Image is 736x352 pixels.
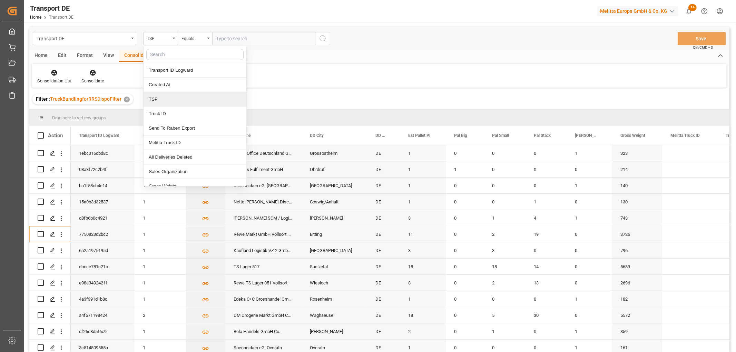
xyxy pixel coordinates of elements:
button: Help Center [697,3,712,19]
div: Waghaeusel [302,307,367,323]
div: 0 [526,323,567,339]
div: 0 [446,145,484,161]
div: 5 [484,307,526,323]
div: 1 [135,178,186,193]
div: e98a3492421f [71,275,135,291]
div: 182 [612,291,662,307]
div: 3 [400,210,446,226]
div: DE [367,323,400,339]
div: 0 [567,226,612,242]
div: 1 [400,291,446,307]
div: 18 [400,259,446,274]
span: Filter : [36,96,50,102]
div: [PERSON_NAME] [302,210,367,226]
div: 5689 [612,259,662,274]
div: Rosenheim [302,291,367,307]
div: 0 [446,275,484,291]
div: 1 [567,323,612,339]
div: ba1f58cb4e14 [71,178,135,193]
div: 0 [526,291,567,307]
div: 1 [446,161,484,177]
button: Save [678,32,726,45]
span: DD City [310,133,324,138]
div: 0 [526,242,567,258]
div: 1 [567,291,612,307]
div: 6a2a1975195d [71,242,135,258]
div: ✕ [124,97,130,102]
div: Press SPACE to select this row. [29,161,71,178]
div: Netto [PERSON_NAME]-Discount [225,194,302,210]
div: 3 [400,242,446,258]
div: 743 [612,210,662,226]
div: 1 [526,194,567,210]
div: Viking Office Deutschland GmbH [225,145,302,161]
div: 0 [567,259,612,274]
div: Press SPACE to select this row. [29,291,71,307]
div: 0 [484,161,526,177]
div: 0 [484,291,526,307]
div: 0 [446,242,484,258]
div: All Deliveries Deleted [144,150,246,164]
div: Rewe TS Lager 051 Vollsort. [225,275,302,291]
div: Press SPACE to select this row. [29,307,71,323]
div: 3 [484,242,526,258]
div: Transport ID Logward [144,63,246,78]
span: Pal Small [492,133,509,138]
div: 140 [612,178,662,193]
div: DE [367,210,400,226]
div: DE [367,161,400,177]
button: show 14 new notifications [681,3,697,19]
div: Coswig/Anhalt [302,194,367,210]
div: 14 [526,259,567,274]
div: 2 [135,307,186,323]
div: 13 [526,275,567,291]
div: TSP [147,34,170,42]
div: 1 [400,145,446,161]
div: 1 [400,194,446,210]
div: 1 [484,210,526,226]
div: 0 [526,178,567,193]
div: [PERSON_NAME] SCM / Logistik [225,210,302,226]
div: 4a3f391d1b8c [71,291,135,307]
div: Press SPACE to select this row. [29,145,71,161]
div: Press SPACE to select this row. [29,275,71,291]
div: DE [367,291,400,307]
div: 1 [135,161,186,177]
div: Press SPACE to select this row. [29,242,71,259]
span: Gross Weight [620,133,645,138]
div: 15a0b3d32537 [71,194,135,210]
div: 1 [484,323,526,339]
input: Type to search [212,32,316,45]
input: Search [146,49,244,60]
span: [PERSON_NAME] [575,133,598,138]
div: 1 [135,259,186,274]
div: 1 [135,210,186,226]
div: cf26c8d5f6c9 [71,323,135,339]
div: [GEOGRAPHIC_DATA] [302,242,367,258]
div: Press SPACE to select this row. [29,178,71,194]
div: Edeka C+C Grosshandel GmbH [225,291,302,307]
div: 0 [446,194,484,210]
div: 3726 [612,226,662,242]
div: 0 [446,323,484,339]
div: DE [367,307,400,323]
div: Equals [181,34,205,42]
div: 1 [135,275,186,291]
div: 18 [484,259,526,274]
div: Rewe Markt GmbH Vollsort. Lager [225,226,302,242]
div: 1 [135,291,186,307]
div: Edit [53,50,72,62]
button: close menu [143,32,178,45]
div: 1 [135,226,186,242]
div: a4f671198424 [71,307,135,323]
div: 1 [135,323,186,339]
div: dbcce781c21b [71,259,135,274]
div: Press SPACE to select this row. [29,194,71,210]
div: 2 [484,275,526,291]
div: Press SPACE to select this row. [29,323,71,340]
div: DE [367,178,400,193]
div: 359 [612,323,662,339]
div: 0 [567,242,612,258]
div: Kaufland Logistik VZ 2 GmbH Co. KG [225,242,302,258]
div: 30 [526,307,567,323]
